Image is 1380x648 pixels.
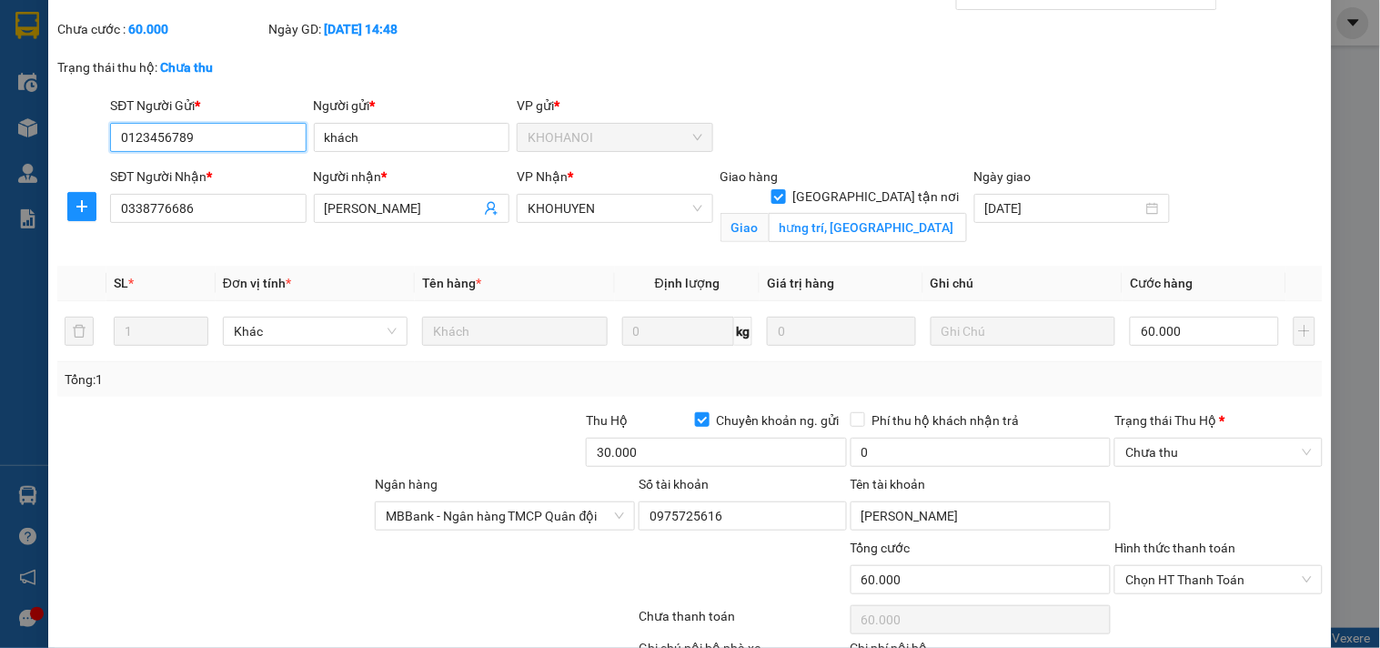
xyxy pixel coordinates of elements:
span: MBBank - Ngân hàng TMCP Quân đội [386,502,625,530]
th: Ghi chú [923,266,1123,301]
div: Tổng: 1 [65,370,534,390]
div: Chưa cước : [57,19,265,39]
span: kg [734,317,752,346]
div: SĐT Người Gửi [110,96,306,116]
span: Tên hàng [422,276,481,290]
input: 0 [767,317,916,346]
button: delete [65,317,94,346]
span: Thu Hộ [586,413,628,428]
span: Khác [234,318,397,345]
input: VD: Bàn, Ghế [422,317,607,346]
div: VP gửi [517,96,712,116]
b: Chưa thu [160,60,213,75]
input: Ngày giao [985,198,1143,218]
li: Hotline: 0932685789 [101,90,413,113]
span: Cước hàng [1130,276,1193,290]
div: Chưa thanh toán [637,606,848,638]
span: Đơn vị tính [223,276,291,290]
div: Ngày GD: [269,19,477,39]
b: Gửi khách hàng [171,116,341,139]
div: Trạng thái Thu Hộ [1114,410,1322,430]
span: user-add [484,201,499,216]
span: Chuyển khoản ng. gửi [710,410,847,430]
div: Trạng thái thu hộ: [57,57,318,77]
label: Tên tài khoản [851,477,926,491]
span: Giao hàng [720,169,779,184]
span: Định lượng [655,276,720,290]
b: 60.000 [128,22,168,36]
label: Hình thức thanh toán [1114,541,1235,555]
span: [GEOGRAPHIC_DATA] tận nơi [786,187,967,207]
b: Hưng Toàn Phát [169,21,343,44]
div: Người nhận [314,167,509,187]
span: Chọn HT Thanh Toán [1125,566,1311,593]
span: Chưa thu [1125,439,1311,466]
span: Giá trị hàng [767,276,834,290]
input: Ghi Chú [931,317,1115,346]
label: Số tài khoản [639,477,709,491]
li: 115 Hà Huy Tập, thị trấn [GEOGRAPHIC_DATA], [GEOGRAPHIC_DATA] [101,45,413,90]
input: Số tài khoản [639,501,846,531]
input: Tên tài khoản [851,501,1112,531]
span: SL [114,276,128,290]
b: [DATE] 14:48 [325,22,398,36]
div: SĐT Người Nhận [110,167,306,187]
span: VP Nhận [517,169,568,184]
label: Ngày giao [974,169,1032,184]
button: plus [67,192,96,221]
button: plus [1294,317,1315,346]
span: Giao [720,213,769,242]
div: Người gửi [314,96,509,116]
input: Giao tận nơi [769,213,967,242]
label: Ngân hàng [375,477,438,491]
img: logo.jpg [23,23,114,114]
span: Phí thu hộ khách nhận trả [865,410,1027,430]
span: KHOHUYEN [528,195,701,222]
span: KHOHANOI [528,124,701,151]
span: Tổng cước [851,541,911,555]
span: plus [68,199,96,214]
